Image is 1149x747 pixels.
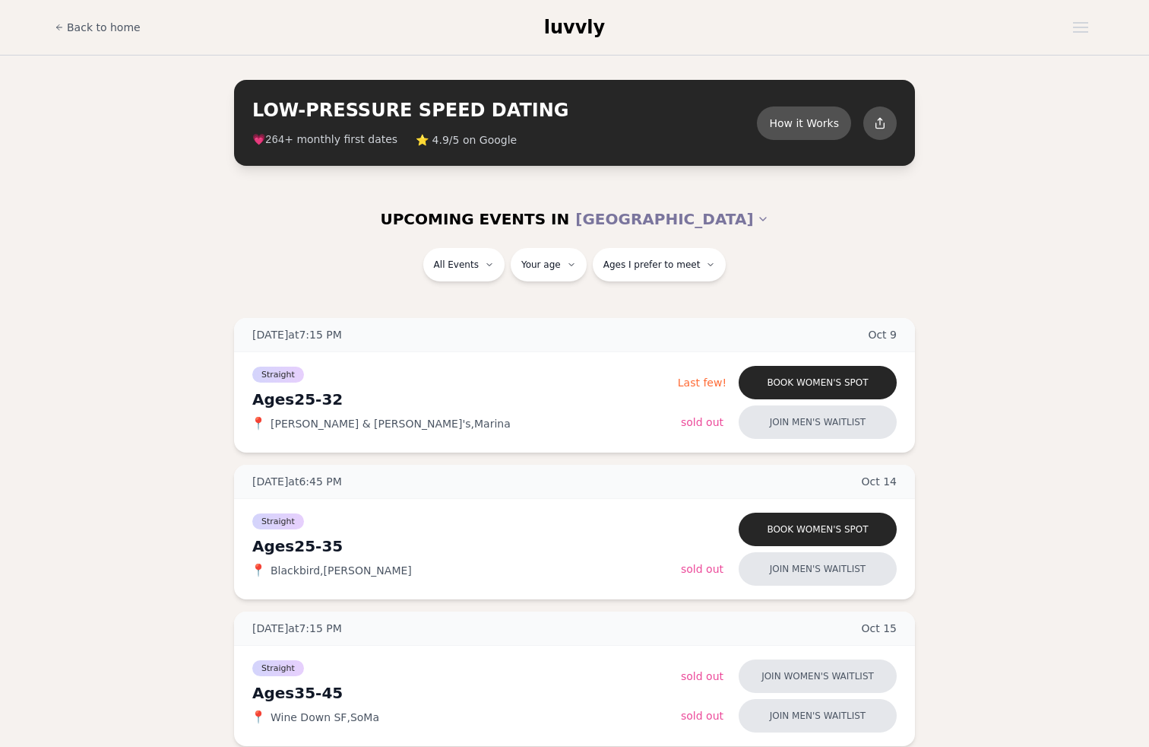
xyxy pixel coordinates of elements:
span: [DATE] at 7:15 PM [252,621,342,636]
span: Straight [252,367,304,383]
span: Sold Out [681,416,723,428]
span: All Events [434,259,479,271]
button: How it Works [757,106,851,140]
button: Your age [511,248,587,281]
span: [DATE] at 6:45 PM [252,474,342,489]
span: [DATE] at 7:15 PM [252,327,342,342]
button: Join men's waitlist [739,405,897,439]
span: [PERSON_NAME] & [PERSON_NAME]'s , Marina [271,416,511,431]
span: 📍 [252,711,264,723]
button: Open menu [1067,16,1094,39]
span: Blackbird , [PERSON_NAME] [271,563,412,578]
span: UPCOMING EVENTS IN [380,208,569,230]
a: Back to home [55,12,141,43]
span: Oct 15 [862,621,897,636]
h2: LOW-PRESSURE SPEED DATING [252,98,757,122]
div: Ages 25-32 [252,389,678,410]
span: Sold Out [681,670,723,682]
div: Ages 35-45 [252,682,681,704]
button: Ages I prefer to meet [593,248,726,281]
span: ⭐ 4.9/5 on Google [416,132,517,148]
a: luvvly [544,15,605,40]
span: Wine Down SF , SoMa [271,710,379,725]
span: 264 [265,134,284,146]
span: Straight [252,513,304,529]
span: Oct 9 [868,327,897,342]
button: Book women's spot [739,366,897,399]
span: Last few! [678,377,726,389]
span: Sold Out [681,710,723,722]
span: 📍 [252,418,264,430]
span: Back to home [67,20,141,35]
div: Ages 25-35 [252,536,681,557]
span: Your age [521,259,561,271]
button: Join women's waitlist [739,660,897,693]
span: luvvly [544,17,605,38]
button: [GEOGRAPHIC_DATA] [575,202,768,236]
span: Ages I prefer to meet [603,259,701,271]
button: All Events [423,248,505,281]
span: 📍 [252,564,264,577]
span: Straight [252,660,304,676]
span: 💗 + monthly first dates [252,132,397,148]
button: Book women's spot [739,513,897,546]
button: Join men's waitlist [739,699,897,733]
span: Oct 14 [862,474,897,489]
span: Sold Out [681,563,723,575]
button: Join men's waitlist [739,552,897,586]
